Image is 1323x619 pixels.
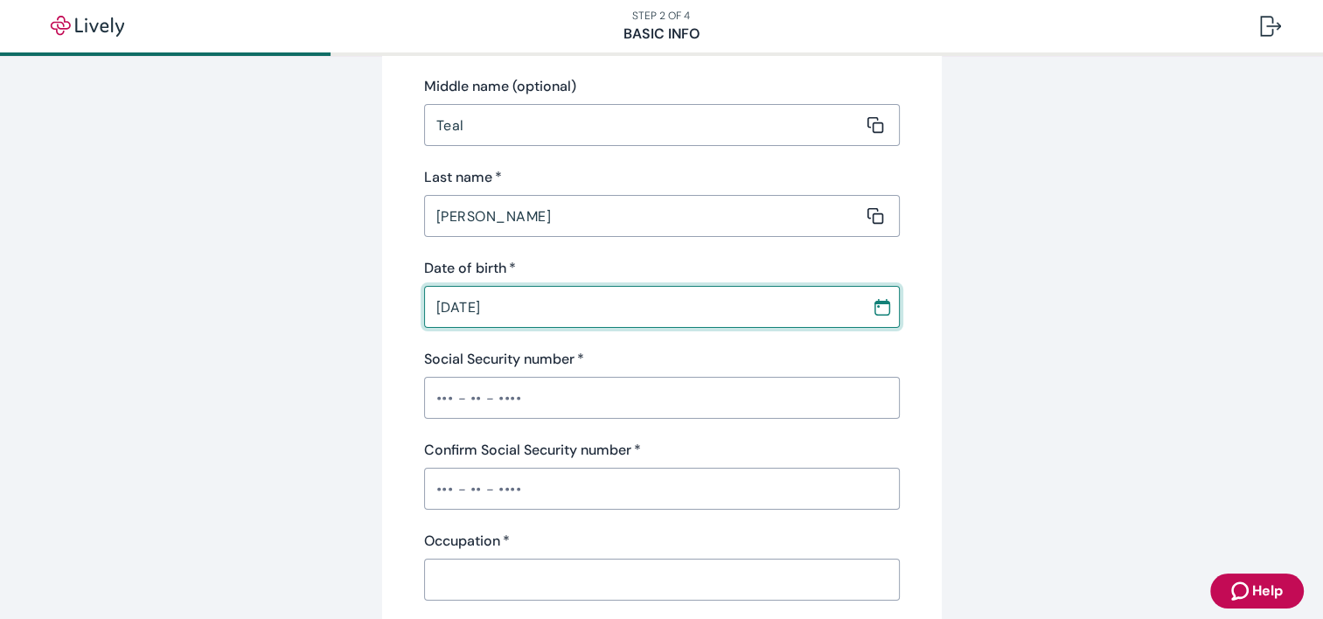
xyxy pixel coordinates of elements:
label: Social Security number [424,349,584,370]
input: ••• - •• - •••• [424,380,900,415]
svg: Copy to clipboard [867,207,884,225]
img: Lively [38,16,136,37]
svg: Copy to clipboard [867,116,884,134]
label: Last name [424,167,502,188]
label: Confirm Social Security number [424,440,641,461]
svg: Calendar [874,298,891,316]
button: Zendesk support iconHelp [1210,574,1304,609]
button: Choose date, selected date is Jan 18, 1966 [867,291,898,323]
svg: Zendesk support icon [1231,581,1252,602]
input: MM / DD / YYYY [424,289,860,324]
label: Occupation [424,531,510,552]
button: Copy message content to clipboard [863,113,888,137]
input: ••• - •• - •••• [424,471,900,506]
span: Help [1252,581,1283,602]
button: Copy message content to clipboard [863,204,888,228]
button: Log out [1246,5,1295,47]
label: Middle name (optional) [424,76,576,97]
label: Date of birth [424,258,516,279]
